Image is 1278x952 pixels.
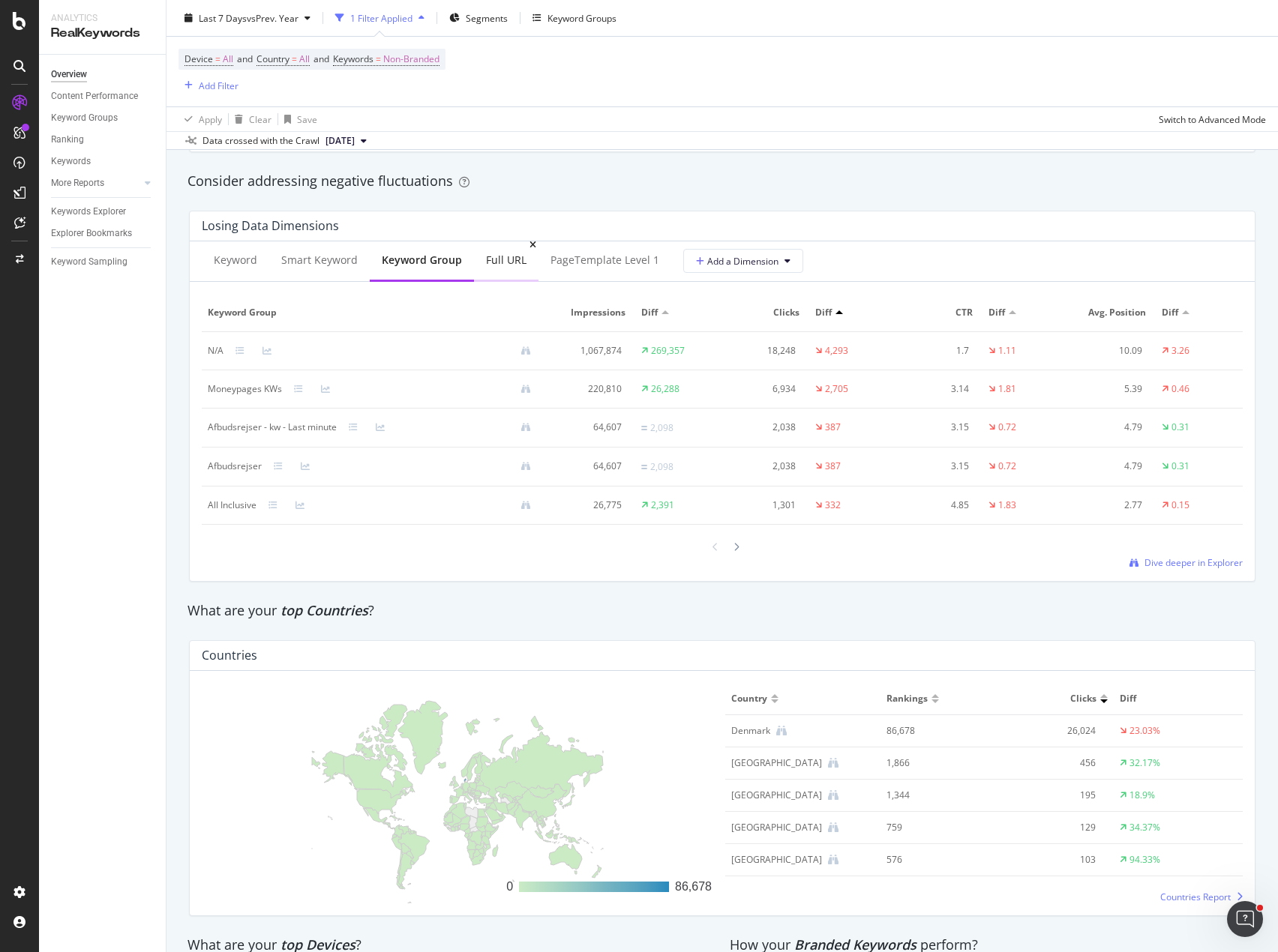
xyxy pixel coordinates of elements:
[208,382,282,396] div: Moneypages KWs
[696,255,778,268] span: Add a Dimension
[187,172,1257,191] div: Consider addressing negative fluctuations
[51,132,155,148] a: Ranking
[202,218,339,233] div: Losing Data Dimensions
[187,601,1257,621] div: What are your ?
[319,132,373,150] button: [DATE]
[51,67,87,82] div: Overview
[555,460,622,473] div: 64,607
[526,6,622,30] button: Keyword Groups
[506,878,513,896] div: 0
[901,421,969,434] div: 3.15
[998,460,1016,473] div: 0.72
[184,52,213,65] span: Device
[555,498,622,512] div: 26,775
[990,724,1096,738] div: 26,024
[325,134,355,148] span: 2025 Aug. 16th
[675,878,712,896] div: 86,678
[1075,306,1147,319] span: Avg. Position
[1162,306,1178,319] span: Diff
[731,789,822,802] div: Spain
[990,789,1096,802] div: 195
[1171,382,1189,396] div: 0.46
[1129,789,1155,802] div: 18.9%
[51,226,132,241] div: Explorer Bookmarks
[51,67,155,82] a: Overview
[651,498,674,512] div: 2,391
[886,692,928,705] span: Rankings
[728,306,799,319] span: Clicks
[1160,891,1243,903] a: Countries Report
[51,175,140,191] a: More Reports
[350,11,412,24] div: 1 Filter Applied
[815,306,832,319] span: Diff
[641,426,647,430] img: Equal
[825,498,841,512] div: 332
[51,25,154,42] div: RealKeywords
[178,6,316,30] button: Last 7 DaysvsPrev. Year
[547,11,616,24] div: Keyword Groups
[51,204,155,220] a: Keywords Explorer
[1129,756,1160,770] div: 32.17%
[51,110,118,126] div: Keyword Groups
[1129,556,1243,569] a: Dive deeper in Explorer
[650,421,673,435] div: 2,098
[988,306,1005,319] span: Diff
[1171,421,1189,434] div: 0.31
[825,382,848,396] div: 2,705
[376,52,381,65] span: =
[297,112,317,125] div: Save
[1075,344,1143,358] div: 10.09
[51,254,127,270] div: Keyword Sampling
[1227,901,1263,937] iframe: Intercom live chat
[990,853,1096,867] div: 103
[178,107,222,131] button: Apply
[825,421,841,434] div: 387
[728,382,796,396] div: 6,934
[731,724,770,738] div: Denmark
[901,460,969,473] div: 3.15
[886,821,969,834] div: 759
[683,249,803,273] button: Add a Dimension
[486,253,526,268] div: Full URL
[641,306,658,319] span: Diff
[555,306,626,319] span: Impressions
[214,253,257,268] div: Keyword
[247,11,298,24] span: vs Prev. Year
[728,344,796,358] div: 18,248
[51,88,155,104] a: Content Performance
[178,76,238,94] button: Add Filter
[1160,891,1231,903] span: Countries Report
[901,382,969,396] div: 3.14
[555,382,622,396] div: 220,810
[731,853,822,867] div: Turkey
[199,79,238,91] div: Add Filter
[998,382,1016,396] div: 1.81
[901,306,973,319] span: CTR
[731,756,822,770] div: Greece
[280,601,368,619] span: top Countries
[901,344,969,358] div: 1.7
[886,724,969,738] div: 86,678
[886,853,969,867] div: 576
[208,498,256,512] div: All Inclusive
[990,821,1096,834] div: 129
[281,253,358,268] div: Smart Keyword
[299,49,310,70] span: All
[237,52,253,65] span: and
[1075,421,1143,434] div: 4.79
[728,421,796,434] div: 2,038
[466,11,508,24] span: Segments
[202,134,319,148] div: Data crossed with the Crawl
[223,49,233,70] span: All
[51,204,126,220] div: Keywords Explorer
[215,52,220,65] span: =
[382,253,462,268] div: Keyword Group
[208,344,223,358] div: N/A
[1153,107,1266,131] button: Switch to Advanced Mode
[1070,692,1096,705] span: Clicks
[555,421,622,434] div: 64,607
[1171,498,1189,512] div: 0.15
[208,460,262,473] div: Afbudsrejser
[998,344,1016,358] div: 1.11
[51,132,84,148] div: Ranking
